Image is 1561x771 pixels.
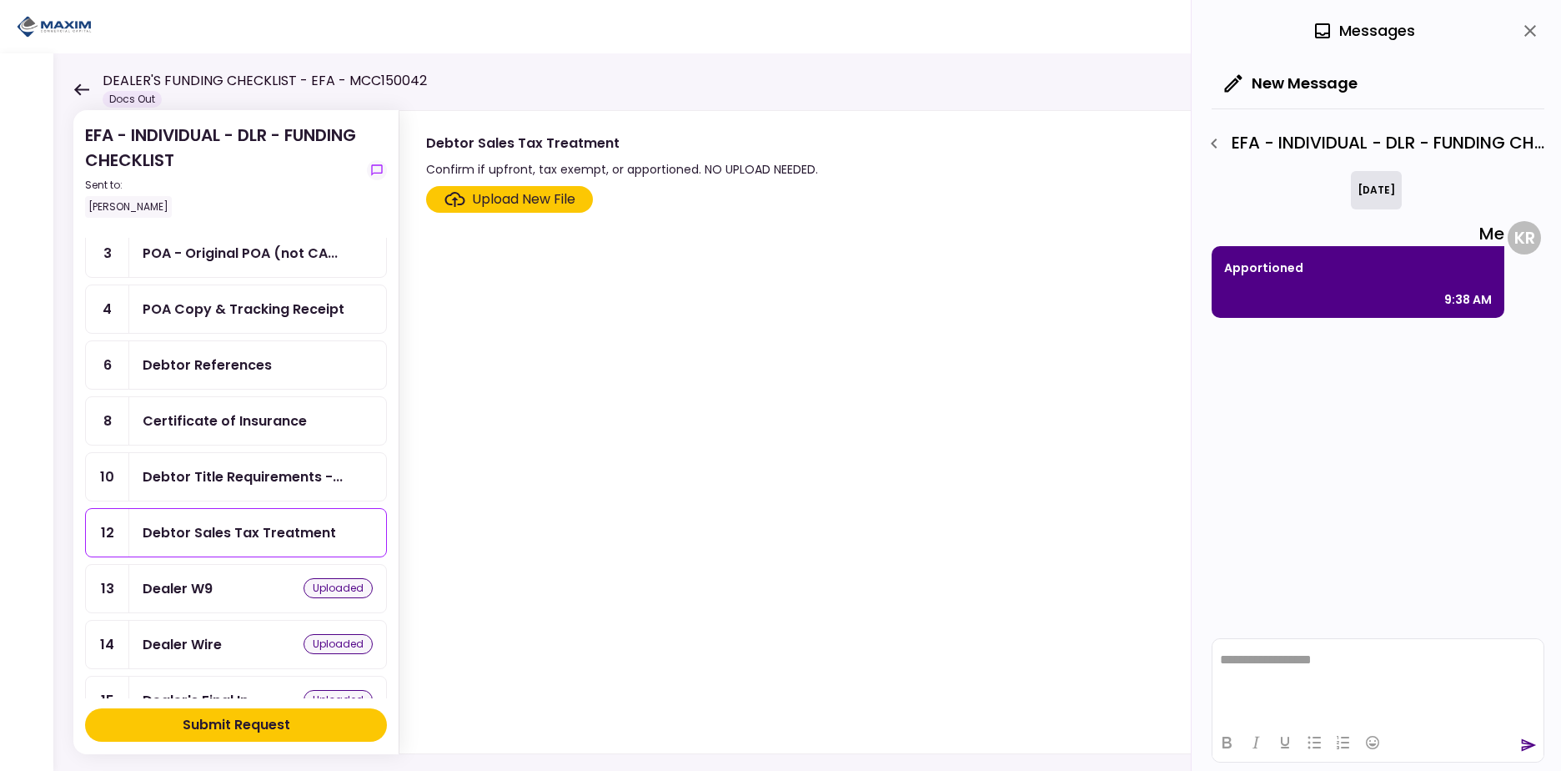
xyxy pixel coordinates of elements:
h1: DEALER'S FUNDING CHECKLIST - EFA - MCC150042 [103,71,427,91]
div: EFA - INDIVIDUAL - DLR - FUNDING CHECKLIST [85,123,360,218]
a: 10Debtor Title Requirements - Proof of IRP or Exemption [85,452,387,501]
div: uploaded [304,578,373,598]
div: 14 [86,621,129,668]
a: 3POA - Original POA (not CA or GA) [85,229,387,278]
div: Upload New File [472,189,575,209]
div: 10 [86,453,129,501]
div: POA - Original POA (not CA or GA) [143,243,338,264]
img: Partner icon [17,14,92,39]
div: Dealer W9 [143,578,213,599]
div: uploaded [304,690,373,710]
div: 9:38 AM [1444,290,1492,310]
div: Certificate of Insurance [143,411,307,431]
div: [DATE] [1351,171,1402,209]
div: Submit Request [183,715,290,735]
div: K R [1508,221,1541,254]
div: Me [1212,221,1504,246]
div: Debtor References [143,355,272,375]
a: 13Dealer W9uploaded [85,564,387,613]
div: 3 [86,229,129,277]
button: New Message [1212,62,1371,105]
iframe: Rich Text Area [1212,639,1543,723]
span: Click here to upload the required document [426,186,593,213]
div: 12 [86,509,129,557]
a: 14Dealer Wireuploaded [85,620,387,669]
div: POA Copy & Tracking Receipt [143,299,344,320]
button: close [1516,17,1544,45]
a: 12Debtor Sales Tax Treatment [85,508,387,557]
a: 15Dealer's Final Invoiceuploaded [85,676,387,725]
button: show-messages [367,160,387,180]
div: 15 [86,677,129,724]
a: 4POA Copy & Tracking Receipt [85,285,387,334]
div: Debtor Sales Tax Treatment [143,522,336,543]
button: Bullet list [1300,731,1328,754]
button: Submit Request [85,708,387,742]
div: Debtor Sales Tax TreatmentConfirm if upfront, tax exempt, or apportioned. NO UPLOAD NEEDED.show-m... [399,110,1528,754]
div: uploaded [304,634,373,654]
button: Emojis [1358,731,1387,754]
div: EFA - INDIVIDUAL - DLR - FUNDING CHECKLIST - Debtor Sales Tax Treatment [1200,129,1544,158]
div: Dealer Wire [143,634,222,655]
p: Apportioned [1224,258,1492,278]
button: Italic [1242,731,1270,754]
div: Sent to: [85,178,360,193]
div: 13 [86,565,129,612]
div: 4 [86,285,129,333]
div: 8 [86,397,129,445]
button: send [1520,737,1537,753]
button: Bold [1212,731,1241,754]
div: Debtor Sales Tax Treatment [426,133,818,154]
div: [PERSON_NAME] [85,196,172,218]
button: Numbered list [1329,731,1358,754]
a: 8Certificate of Insurance [85,396,387,446]
div: 6 [86,341,129,389]
div: Confirm if upfront, tax exempt, or apportioned. NO UPLOAD NEEDED. [426,159,818,179]
div: Messages [1313,18,1415,43]
button: Underline [1271,731,1299,754]
div: Debtor Title Requirements - Proof of IRP or Exemption [143,466,343,487]
div: Docs Out [103,91,162,108]
a: 6Debtor References [85,340,387,390]
div: Dealer's Final Invoice [143,690,258,711]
